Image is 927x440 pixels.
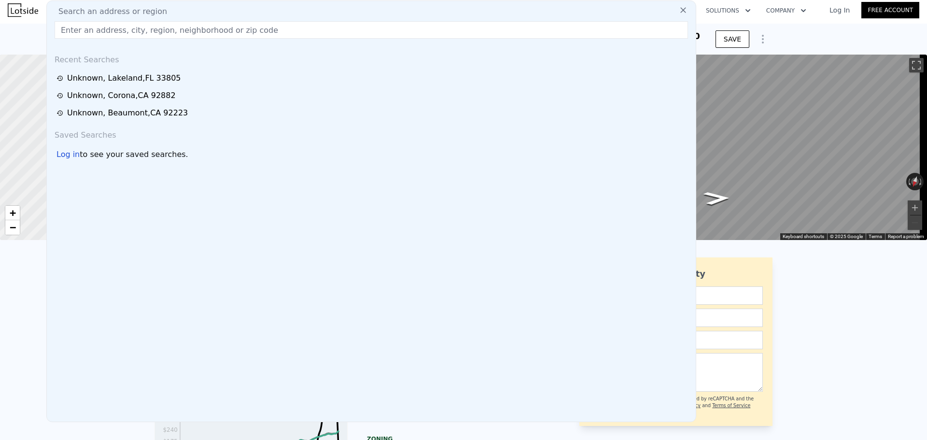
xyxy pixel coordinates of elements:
[908,215,922,230] button: Zoom out
[10,221,16,233] span: −
[692,188,742,208] path: Go Southwest, Grant Ave
[163,426,178,433] tspan: $240
[67,90,176,101] div: Unknown , Corona , CA 92882
[56,72,689,84] a: Unknown, Lakeland,FL 33805
[5,206,20,220] a: Zoom in
[51,46,692,70] div: Recent Searches
[906,173,912,190] button: Rotate counterclockwise
[919,173,924,190] button: Rotate clockwise
[869,234,882,239] a: Terms
[909,172,922,191] button: Reset the view
[818,5,861,15] a: Log In
[712,403,750,408] a: Terms of Service
[716,30,749,48] button: SAVE
[908,200,922,215] button: Zoom in
[758,2,814,19] button: Company
[80,149,188,160] span: to see your saved searches.
[56,90,689,101] a: Unknown, Corona,CA 92882
[8,3,38,17] img: Lotside
[51,122,692,145] div: Saved Searches
[651,396,763,416] div: This site is protected by reCAPTCHA and the Google and apply.
[67,72,181,84] div: Unknown , Lakeland , FL 33805
[51,6,167,17] span: Search an address or region
[830,234,863,239] span: © 2025 Google
[888,234,924,239] a: Report a problem
[55,21,688,39] input: Enter an address, city, region, neighborhood or zip code
[861,2,919,18] a: Free Account
[10,207,16,219] span: +
[56,107,689,119] a: Unknown, Beaumont,CA 92223
[753,29,772,49] button: Show Options
[783,233,824,240] button: Keyboard shortcuts
[909,58,924,72] button: Toggle fullscreen view
[56,149,80,160] div: Log in
[67,107,188,119] div: Unknown , Beaumont , CA 92223
[698,2,758,19] button: Solutions
[5,220,20,235] a: Zoom out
